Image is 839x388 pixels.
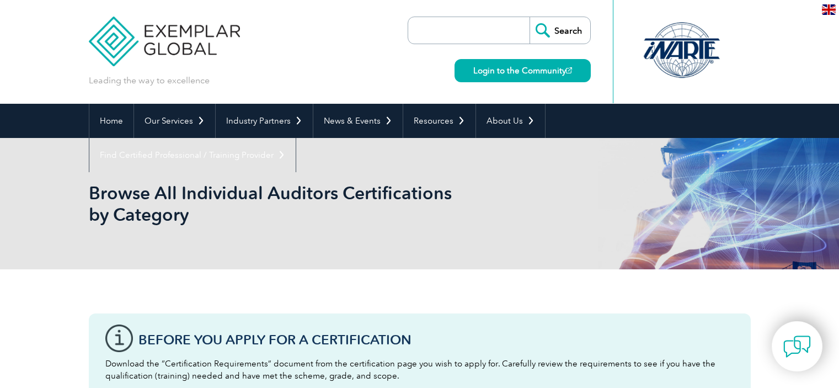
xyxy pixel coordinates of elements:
img: open_square.png [566,67,572,73]
a: News & Events [313,104,403,138]
p: Leading the way to excellence [89,75,210,87]
a: Industry Partners [216,104,313,138]
img: en [822,4,836,15]
a: Home [89,104,133,138]
a: Login to the Community [455,59,591,82]
a: Find Certified Professional / Training Provider [89,138,296,172]
a: Resources [403,104,475,138]
h1: Browse All Individual Auditors Certifications by Category [89,182,512,225]
a: About Us [476,104,545,138]
p: Download the “Certification Requirements” document from the certification page you wish to apply ... [105,358,734,382]
a: Our Services [134,104,215,138]
input: Search [530,17,590,44]
h3: Before You Apply For a Certification [138,333,734,347]
img: contact-chat.png [783,333,811,360]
